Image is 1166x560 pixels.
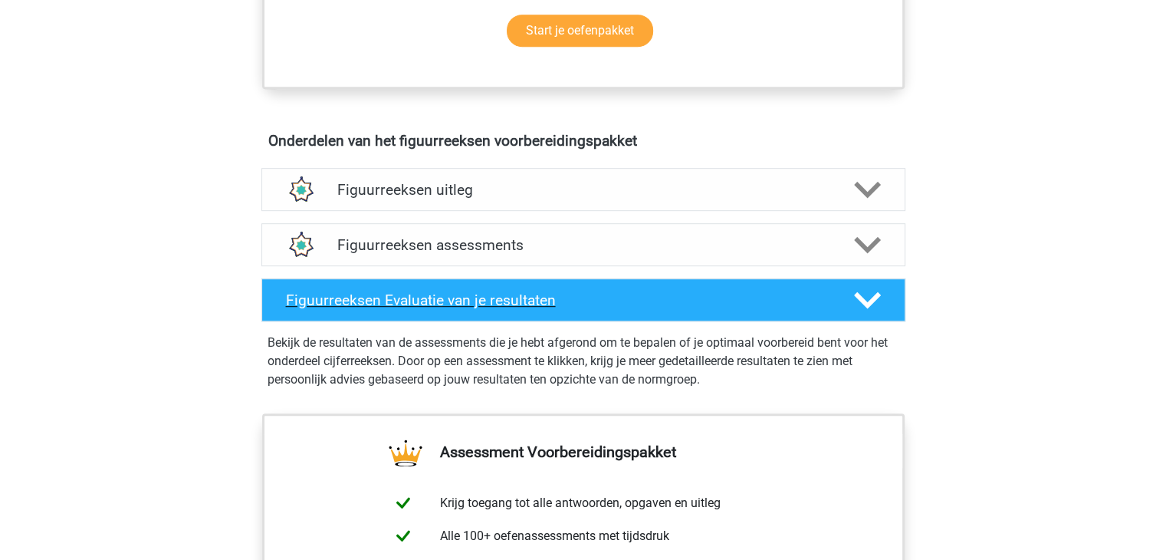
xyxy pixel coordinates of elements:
[281,170,320,209] img: figuurreeksen uitleg
[255,278,911,321] a: Figuurreeksen Evaluatie van je resultaten
[337,181,829,199] h4: Figuurreeksen uitleg
[281,226,320,265] img: figuurreeksen assessments
[268,132,898,150] h4: Onderdelen van het figuurreeksen voorbereidingspakket
[255,223,911,266] a: assessments Figuurreeksen assessments
[268,334,899,389] p: Bekijk de resultaten van de assessments die je hebt afgerond om te bepalen of je optimaal voorber...
[255,168,911,211] a: uitleg Figuurreeksen uitleg
[337,236,829,254] h4: Figuurreeksen assessments
[507,15,653,47] a: Start je oefenpakket
[286,292,829,309] h4: Figuurreeksen Evaluatie van je resultaten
